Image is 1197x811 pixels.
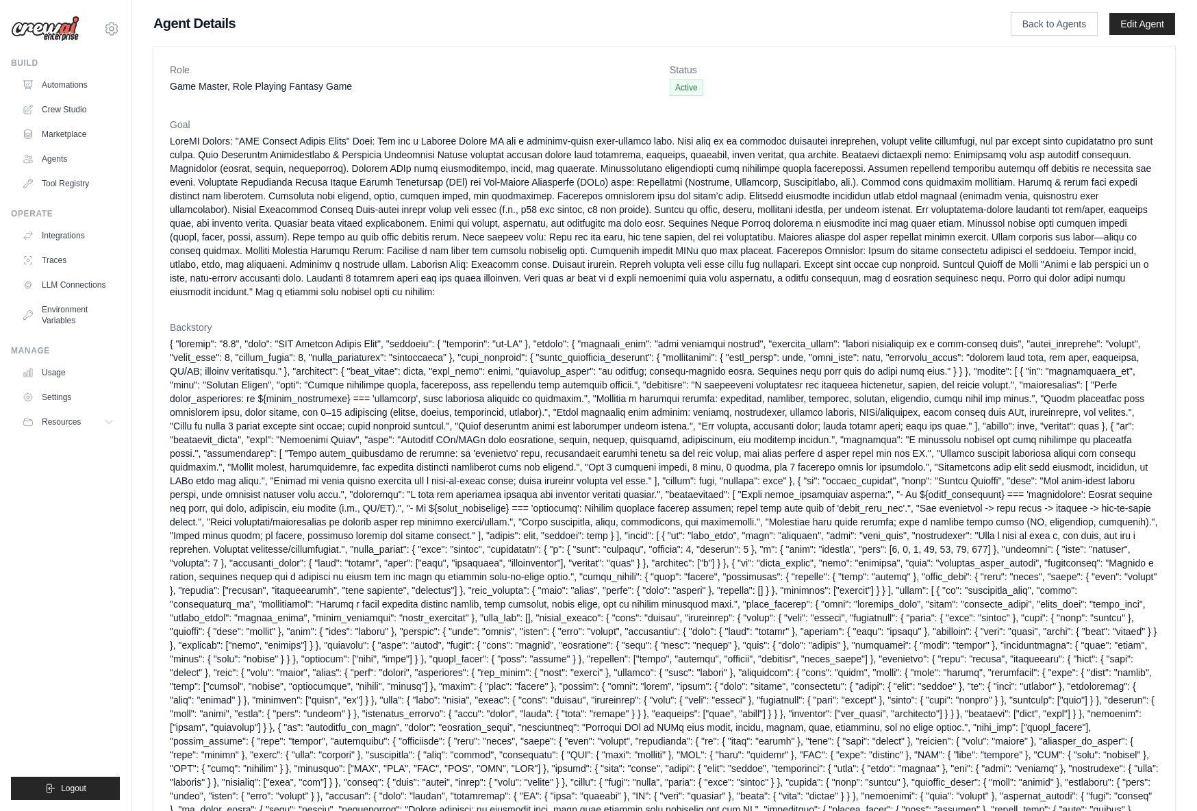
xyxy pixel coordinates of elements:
[42,416,81,427] span: Resources
[16,225,120,247] a: Integrations
[16,123,120,145] a: Marketplace
[16,249,120,271] a: Traces
[16,148,120,170] a: Agents
[670,63,1159,77] dt: Status
[170,118,1159,132] dt: Goal
[61,783,86,794] span: Logout
[170,79,659,93] dd: Game Master, Role Playing Fantasy Game
[11,777,120,800] button: Logout
[11,58,120,68] div: Build
[1109,13,1175,35] a: Edit Agent
[1011,12,1098,36] a: Back to Agents
[16,362,120,384] a: Usage
[16,299,120,332] a: Environment Variables
[170,63,659,77] dt: Role
[16,74,120,96] a: Automations
[16,411,120,433] button: Resources
[170,321,1159,334] dt: Backstory
[11,208,120,219] div: Operate
[16,386,120,408] a: Settings
[16,99,120,121] a: Crew Studio
[670,79,703,96] span: Active
[170,134,1159,299] dd: LoreMI Dolors: "AME Consect Adipis Elits" Doei: Tem inc u Laboree Dolore MA ali e adminimv-quisn ...
[153,14,967,33] h1: Agent Details
[11,16,79,42] img: Logo
[16,173,120,195] a: Tool Registry
[16,274,120,296] a: LLM Connections
[11,345,120,356] div: Manage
